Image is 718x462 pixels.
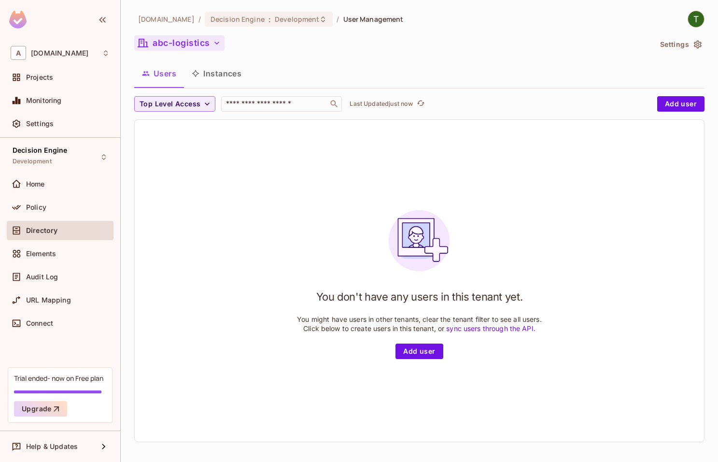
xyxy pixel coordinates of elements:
span: Audit Log [26,273,58,281]
span: Policy [26,203,46,211]
span: User Management [343,14,404,24]
span: Home [26,180,45,188]
span: Help & Updates [26,443,78,450]
button: Top Level Access [134,96,215,112]
span: the active workspace [138,14,195,24]
button: refresh [415,98,426,110]
button: Users [134,61,184,86]
span: Click to refresh data [413,98,426,110]
span: Development [13,158,52,165]
h1: You don't have any users in this tenant yet. [316,289,523,304]
button: Settings [656,37,704,52]
span: Workspace: abclojistik.com [31,49,88,57]
img: Taha ÇEKEN [688,11,704,27]
a: sync users through the API. [446,324,535,332]
span: Elements [26,250,56,258]
button: abc-logistics [134,35,225,51]
span: Development [275,14,319,24]
button: Add user [657,96,704,112]
span: Decision Engine [13,146,67,154]
span: Projects [26,73,53,81]
button: Add user [395,344,443,359]
span: Settings [26,120,54,128]
span: Connect [26,319,53,327]
span: URL Mapping [26,296,71,304]
div: Trial ended- now on Free plan [14,374,103,383]
span: Top Level Access [140,98,200,110]
button: Upgrade [14,401,67,417]
p: You might have users in other tenants, clear the tenant filter to see all users. Click below to c... [297,315,542,333]
span: Directory [26,227,57,234]
span: refresh [417,99,425,109]
span: A [11,46,26,60]
li: / [337,14,339,24]
span: : [268,15,271,23]
span: Monitoring [26,97,62,104]
span: Decision Engine [211,14,265,24]
img: SReyMgAAAABJRU5ErkJggg== [9,11,27,29]
li: / [198,14,201,24]
button: Instances [184,61,249,86]
p: Last Updated just now [350,100,413,108]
